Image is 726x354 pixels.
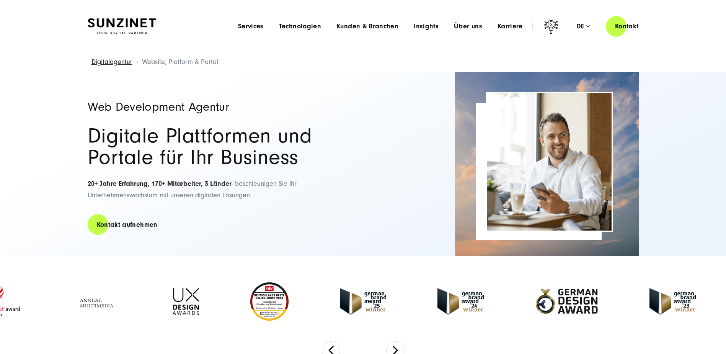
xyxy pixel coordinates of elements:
[437,288,484,315] img: German-Brand-Award - fullservice digital agentur SUNZINET
[576,23,590,30] div: de
[487,93,612,231] img: Full-Service Digitalagentur SUNZINET - E-Commerce Beratung
[88,18,156,34] img: SUNZINET Full Service Digital Agentur
[238,23,264,30] a: Services
[88,180,297,200] span: - beschleunigen Sie Ihr Unternehmenswachstum mit unseren digitalen Lösungen.
[279,23,321,30] a: Technologien
[649,288,696,315] img: German Brand Award 2023 Winner - fullservice digital agentur SUNZINET
[250,282,289,321] img: Deutschlands beste Online Shops 2023 - boesner - Kunde - SUNZINET
[336,23,398,30] a: Kunden & Branchen
[340,288,386,315] img: German Brand Award winner 2025 - Full Service Digital Agentur SUNZINET
[91,58,132,66] a: Digitalagentur
[74,288,121,315] img: Full Service Digitalagentur - Annual Multimedia Awards
[88,101,356,113] h1: Web Development Agentur
[88,214,167,236] a: Kontakt aufnehmen
[455,72,639,256] img: Full-Service Digitalagentur SUNZINET - Business Applications Web & Cloud_2
[535,288,598,315] img: German-Design-Award - fullservice digital agentur SUNZINET
[173,288,199,315] img: UX-Design-Awards - fullservice digital agentur SUNZINET
[88,125,356,168] h2: Digitale Plattformen und Portale für Ihr Business
[606,15,648,37] a: Kontakt
[454,23,482,30] a: Über uns
[142,58,218,66] span: Website, Platform & Portal
[88,180,232,188] strong: 20+ Jahre Erfahrung, 170+ Mitarbeiter, 3 Länder
[498,23,523,30] a: Karriere
[414,23,439,30] a: Insights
